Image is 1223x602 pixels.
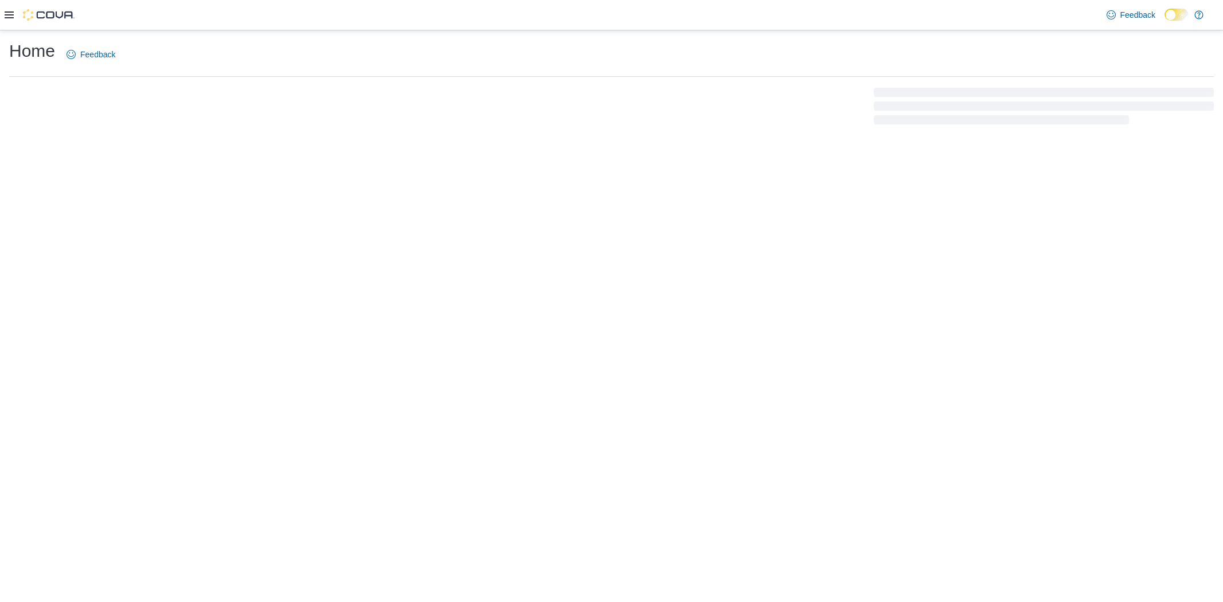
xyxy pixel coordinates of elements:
[1102,3,1160,26] a: Feedback
[62,43,120,66] a: Feedback
[1165,9,1189,21] input: Dark Mode
[9,40,55,62] h1: Home
[874,90,1214,127] span: Loading
[1120,9,1155,21] span: Feedback
[23,9,75,21] img: Cova
[80,49,115,60] span: Feedback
